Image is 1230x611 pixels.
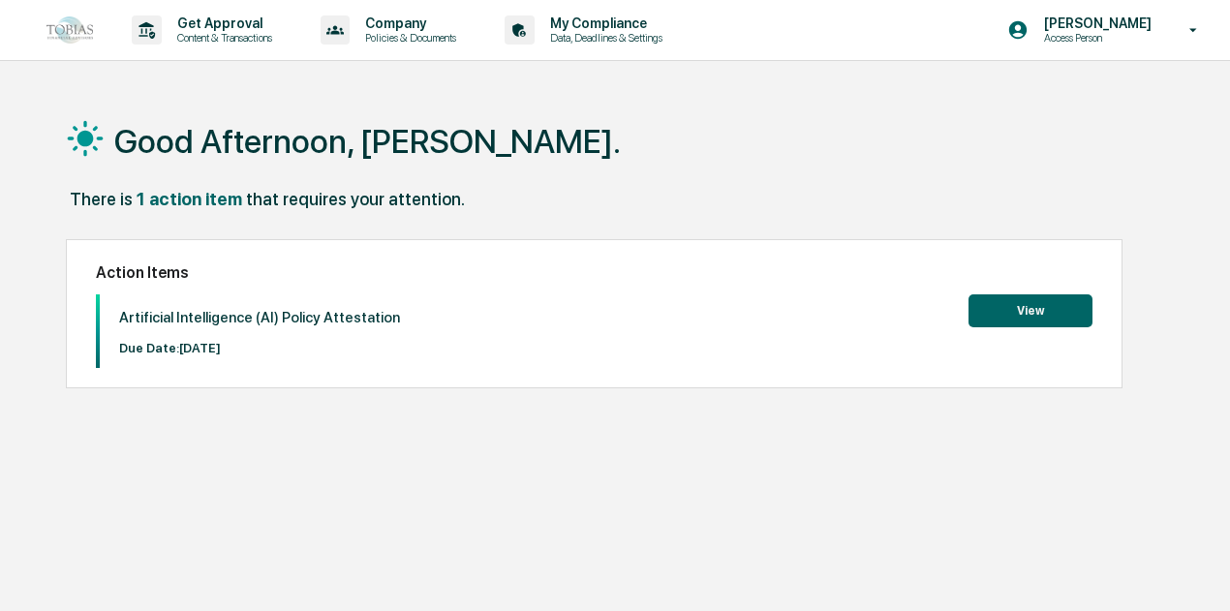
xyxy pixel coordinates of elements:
h1: Good Afternoon, [PERSON_NAME]. [114,122,621,161]
p: Policies & Documents [350,31,466,45]
p: [PERSON_NAME] [1029,15,1161,31]
p: Access Person [1029,31,1161,45]
h2: Action Items [96,263,1092,282]
p: Get Approval [162,15,282,31]
p: Due Date: [DATE] [119,341,400,355]
div: There is [70,189,133,209]
p: Content & Transactions [162,31,282,45]
div: 1 action item [137,189,242,209]
img: logo [46,16,93,43]
p: Artificial Intelligence (AI) Policy Attestation [119,309,400,326]
p: My Compliance [535,15,672,31]
p: Data, Deadlines & Settings [535,31,672,45]
button: View [969,294,1092,327]
a: View [969,300,1092,319]
p: Company [350,15,466,31]
div: that requires your attention. [246,189,465,209]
